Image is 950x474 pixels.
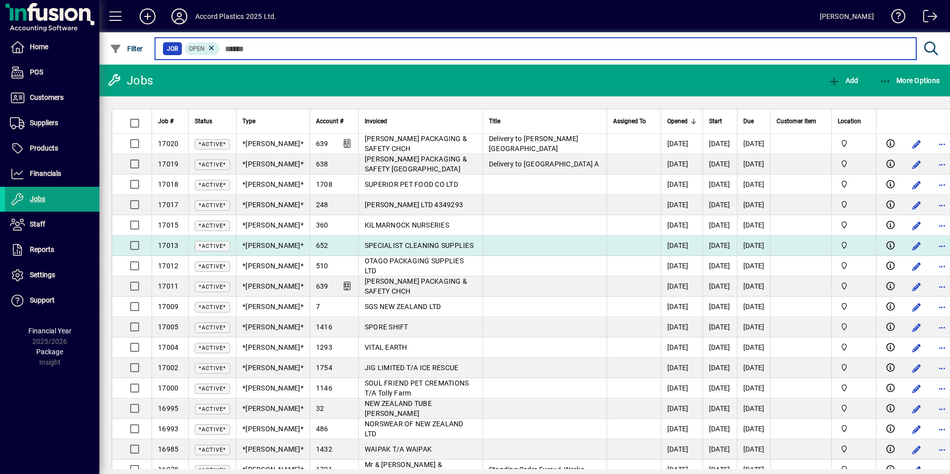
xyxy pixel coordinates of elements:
[884,2,906,34] a: Knowledge Base
[365,343,407,351] span: VITAL EARTH
[489,135,578,153] span: Delivery to [PERSON_NAME][GEOGRAPHIC_DATA]
[737,154,771,174] td: [DATE]
[879,77,940,84] span: More Options
[316,160,328,168] span: 638
[316,384,332,392] span: 1146
[132,7,163,25] button: Add
[489,116,500,127] span: Title
[661,236,703,256] td: [DATE]
[838,260,870,271] span: Accord Plastics
[908,218,924,234] button: Edit
[365,155,467,173] span: [PERSON_NAME] PACKAGING & SAFETY [GEOGRAPHIC_DATA]
[934,442,950,458] button: More options
[5,288,99,313] a: Support
[30,245,54,253] span: Reports
[777,116,816,127] span: Customer Item
[158,116,182,127] div: Job #
[908,279,924,295] button: Edit
[613,116,655,127] div: Assigned To
[908,442,924,458] button: Edit
[316,262,328,270] span: 510
[110,45,143,53] span: Filter
[838,342,870,353] span: Accord Plastics
[242,262,304,270] span: *[PERSON_NAME]*
[365,201,463,209] span: [PERSON_NAME] LTD 4349293
[667,116,688,127] span: Opened
[934,381,950,396] button: More options
[5,60,99,85] a: POS
[30,271,55,279] span: Settings
[737,378,771,398] td: [DATE]
[908,157,924,172] button: Edit
[934,258,950,274] button: More options
[316,221,328,229] span: 360
[838,321,870,332] span: Accord Plastics
[703,398,737,419] td: [DATE]
[316,445,332,453] span: 1432
[703,215,737,236] td: [DATE]
[365,277,467,295] span: [PERSON_NAME] PACKAGING & SAFETY CHCH
[185,42,220,55] mat-chip: Open Status: Open
[838,138,870,149] span: Accord Plastics
[916,2,938,34] a: Logout
[737,256,771,276] td: [DATE]
[158,364,178,372] span: 17002
[158,160,178,168] span: 17019
[158,445,178,453] span: 16985
[737,195,771,215] td: [DATE]
[908,381,924,396] button: Edit
[737,215,771,236] td: [DATE]
[838,220,870,231] span: Accord Plastics
[5,35,99,60] a: Home
[934,299,950,315] button: More options
[908,299,924,315] button: Edit
[30,220,45,228] span: Staff
[365,116,476,127] div: Invoiced
[242,384,304,392] span: *[PERSON_NAME]*
[316,404,324,412] span: 32
[158,466,178,474] span: 16978
[365,180,458,188] span: SUPERIOR PET FOOD CO LTD
[838,281,870,292] span: Accord Plastics
[661,358,703,378] td: [DATE]
[489,160,599,168] span: Delivery to [GEOGRAPHIC_DATA] A
[877,72,943,89] button: More Options
[934,319,950,335] button: More options
[316,343,332,351] span: 1293
[661,195,703,215] td: [DATE]
[5,263,99,288] a: Settings
[242,140,304,148] span: *[PERSON_NAME]*
[703,439,737,460] td: [DATE]
[703,419,737,439] td: [DATE]
[737,236,771,256] td: [DATE]
[661,256,703,276] td: [DATE]
[934,360,950,376] button: More options
[316,140,328,148] span: 639
[30,169,61,177] span: Financials
[908,319,924,335] button: Edit
[5,161,99,186] a: Financials
[703,358,737,378] td: [DATE]
[934,218,950,234] button: More options
[242,445,304,453] span: *[PERSON_NAME]*
[908,401,924,417] button: Edit
[838,116,861,127] span: Location
[107,73,153,88] div: Jobs
[316,282,328,290] span: 639
[934,401,950,417] button: More options
[316,364,332,372] span: 1754
[158,116,173,127] span: Job #
[365,399,432,417] span: NEW ZEALAND TUBE [PERSON_NAME]
[30,93,64,101] span: Customers
[838,301,870,312] span: Accord Plastics
[107,40,146,58] button: Filter
[158,384,178,392] span: 17000
[661,276,703,297] td: [DATE]
[743,116,765,127] div: Due
[195,116,212,127] span: Status
[5,111,99,136] a: Suppliers
[316,201,328,209] span: 248
[661,154,703,174] td: [DATE]
[158,180,178,188] span: 17018
[709,116,722,127] span: Start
